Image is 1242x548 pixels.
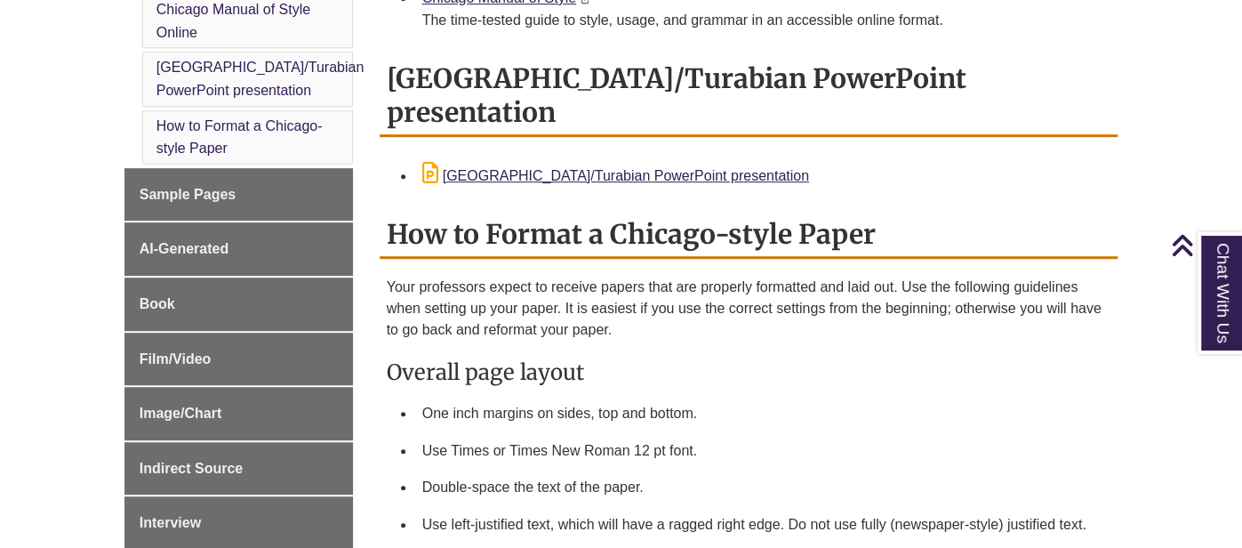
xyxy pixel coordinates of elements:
[422,10,1104,31] div: The time-tested guide to style, usage, and grammar in an accessible online format.
[422,168,809,183] a: [GEOGRAPHIC_DATA]/Turabian PowerPoint presentation
[156,60,365,98] a: [GEOGRAPHIC_DATA]/Turabian PowerPoint presentation
[380,212,1118,259] h2: How to Format a Chicago-style Paper
[124,442,353,496] a: Indirect Source
[380,56,1118,137] h2: [GEOGRAPHIC_DATA]/Turabian PowerPoint presentation
[156,118,323,157] a: How to Format a Chicago-style Paper
[140,187,236,202] span: Sample Pages
[124,333,353,386] a: Film/Video
[140,241,228,256] span: AI-Generated
[387,359,1111,386] h3: Overall page layout
[124,222,353,276] a: AI-Generated
[1171,233,1238,257] a: Back to Top
[140,461,243,476] span: Indirect Source
[156,2,310,40] a: Chicago Manual of Style Online
[140,296,175,311] span: Book
[124,387,353,440] a: Image/Chart
[387,277,1111,341] p: Your professors expect to receive papers that are properly formatted and laid out. Use the follow...
[140,351,212,367] span: Film/Video
[140,515,201,530] span: Interview
[140,406,221,421] span: Image/Chart
[415,469,1111,506] li: Double-space the text of the paper.
[415,395,1111,432] li: One inch margins on sides, top and bottom.
[415,432,1111,470] li: Use Times or Times New Roman 12 pt font.
[124,278,353,331] a: Book
[415,506,1111,544] li: Use left-justified text, which will have a ragged right edge. Do not use fully (newspaper-style) ...
[124,168,353,222] a: Sample Pages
